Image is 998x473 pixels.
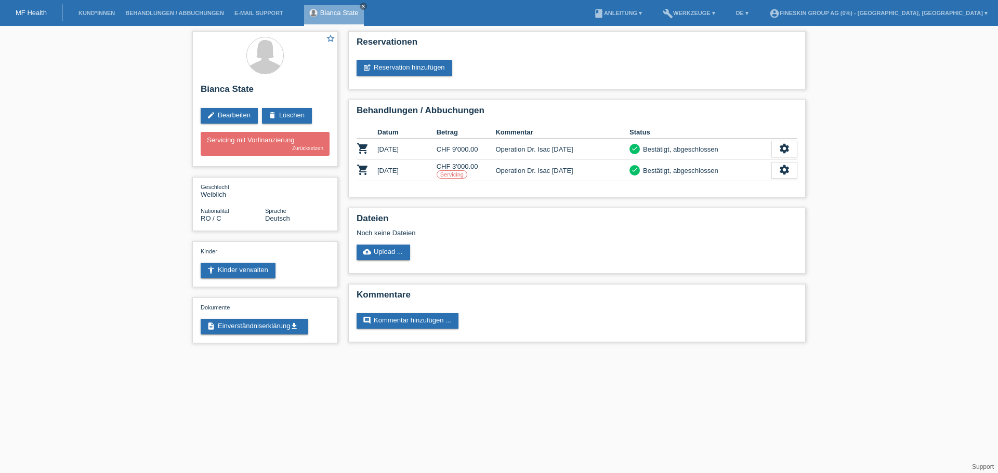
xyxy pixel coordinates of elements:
i: comment [363,316,371,325]
a: close [360,3,367,10]
a: commentKommentar hinzufügen ... [357,313,458,329]
span: Sprache [265,208,286,214]
td: CHF 9'000.00 [437,139,496,160]
a: Zurücksetzen [292,145,323,151]
h2: Reservationen [357,37,797,52]
th: Datum [377,126,437,139]
span: Kinder [201,248,217,254]
div: Bestätigt, abgeschlossen [640,165,718,176]
i: star_border [326,34,335,43]
span: Nationalität [201,208,229,214]
a: post_addReservation hinzufügen [357,60,452,76]
td: Operation Dr. Isac [DATE] [495,160,629,181]
a: star_border [326,34,335,45]
h2: Behandlungen / Abbuchungen [357,105,797,121]
td: CHF 3'000.00 [437,160,496,181]
td: [DATE] [377,160,437,181]
a: Kund*innen [73,10,120,16]
span: Geschlecht [201,184,229,190]
i: settings [779,143,790,154]
h2: Bianca State [201,84,330,100]
a: account_circleFineSkin Group AG (0%) - [GEOGRAPHIC_DATA], [GEOGRAPHIC_DATA] ▾ [764,10,993,16]
a: editBearbeiten [201,108,258,124]
span: Deutsch [265,214,290,222]
a: bookAnleitung ▾ [588,10,647,16]
i: account_circle [769,8,780,19]
i: book [594,8,604,19]
i: settings [779,164,790,175]
i: check [631,145,638,152]
i: check [631,166,638,173]
a: MF Health [16,9,47,17]
div: Bestätigt, abgeschlossen [640,144,718,155]
a: Support [972,463,994,470]
i: description [207,322,215,330]
i: cloud_upload [363,248,371,256]
td: [DATE] [377,139,437,160]
a: cloud_uploadUpload ... [357,245,410,260]
a: accessibility_newKinder verwalten [201,263,275,278]
th: Kommentar [495,126,629,139]
a: Bianca State [320,9,359,17]
i: POSP00026148 [357,142,369,155]
th: Status [629,126,771,139]
a: buildWerkzeuge ▾ [658,10,720,16]
a: descriptionEinverständniserklärungget_app [201,319,308,334]
th: Betrag [437,126,496,139]
h2: Kommentare [357,290,797,305]
i: build [663,8,673,19]
a: E-Mail Support [229,10,288,16]
i: get_app [290,322,298,330]
i: close [361,4,366,9]
a: DE ▾ [731,10,754,16]
i: edit [207,111,215,119]
span: Rumänien / C / 01.12.2011 [201,214,221,222]
div: Weiblich [201,183,265,198]
a: Behandlungen / Abbuchungen [120,10,229,16]
span: Dokumente [201,304,230,310]
div: Servicing mit Vorfinanzierung [201,132,330,156]
a: deleteLöschen [262,108,312,124]
label: Servicing [437,170,467,179]
i: post_add [363,63,371,72]
h2: Dateien [357,213,797,229]
div: Noch keine Dateien [357,229,674,237]
i: delete [268,111,277,119]
i: POSP00026149 [357,164,369,176]
i: accessibility_new [207,266,215,274]
td: Operation Dr. Isac [DATE] [495,139,629,160]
